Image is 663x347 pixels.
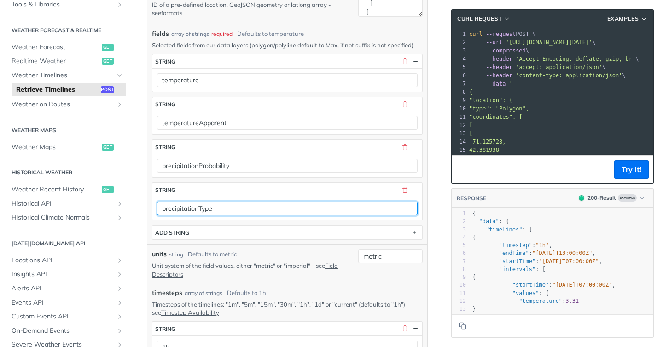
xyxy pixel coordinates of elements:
span: "startTime" [512,282,549,288]
div: 13 [452,305,466,313]
span: Weather Timelines [12,71,114,80]
div: required [211,30,233,38]
div: 16 [452,154,467,162]
span: "coordinates": [ [469,114,523,120]
a: Events APIShow subpages for Events API [7,296,126,310]
span: Realtime Weather [12,57,99,66]
span: Events API [12,298,114,307]
span: \ [469,72,626,79]
a: formats [161,9,182,17]
button: Hide [411,324,419,333]
button: string [152,97,422,111]
div: 14 [452,138,467,146]
span: Weather Maps [12,143,99,152]
button: Delete [401,143,409,151]
span: Retrieve Timelines [16,85,99,94]
span: Weather Recent History [12,185,99,194]
button: Show subpages for On-Demand Events [116,327,123,335]
span: Example [618,194,637,202]
span: { [469,89,472,95]
div: 10 [452,104,467,113]
span: : , [472,242,552,249]
div: 8 [452,88,467,96]
div: Defaults to temperature [237,29,304,39]
span: --header [486,72,512,79]
div: 10 [452,281,466,289]
span: Examples [607,15,639,23]
a: Historical Climate NormalsShow subpages for Historical Climate Normals [7,211,126,225]
button: Delete [401,57,409,65]
div: 7 [452,258,466,266]
button: Show subpages for Events API [116,299,123,307]
div: 13 [452,129,467,138]
a: Retrieve Timelinespost [12,83,126,97]
div: Defaults to 1h [227,289,266,298]
a: Weather Recent Historyget [7,183,126,197]
span: \ [469,56,639,62]
div: string [169,250,183,259]
span: : [ [472,226,532,233]
button: Hide [411,185,419,194]
div: 6 [452,249,466,257]
span: [ [469,122,472,128]
span: 200 [579,195,584,201]
span: -71.125728, [469,139,506,145]
div: string [155,144,175,150]
span: "intervals" [499,266,535,272]
button: Hide [411,100,419,108]
a: Weather Forecastget [7,40,126,54]
span: 42.381938 [469,147,499,153]
div: ADD string [155,229,189,236]
div: 5 [452,242,466,249]
button: Show subpages for Tools & Libraries [116,1,123,8]
span: "values" [512,290,539,296]
span: "data" [479,218,499,225]
h2: Weather Maps [7,126,126,134]
span: POST \ [469,31,536,37]
button: Show subpages for Historical Climate Normals [116,214,123,221]
a: Weather Mapsget [7,140,126,154]
div: array of strings [185,289,222,297]
div: 1 [452,30,467,38]
button: ADD string [152,226,422,239]
div: array of strings [171,30,209,38]
div: 9 [452,273,466,281]
div: 3 [452,46,467,55]
span: timesteps [152,288,182,298]
h2: Weather Forecast & realtime [7,26,126,35]
div: string [155,101,175,108]
div: 12 [452,297,466,305]
span: post [101,86,114,93]
span: --compressed [486,47,526,54]
p: Unit system of the field values, either "metric" or "imperial" - see [152,261,344,278]
button: Copy to clipboard [456,319,469,333]
span: --data [486,81,506,87]
span: { [472,274,476,280]
a: Weather TimelinesHide subpages for Weather Timelines [7,69,126,82]
button: string [152,54,422,68]
button: Copy to clipboard [456,162,469,176]
button: Hide subpages for Weather Timelines [116,72,123,79]
div: 6 [452,71,467,80]
div: string [155,186,175,193]
a: Locations APIShow subpages for Locations API [7,254,126,267]
div: 11 [452,289,466,297]
div: string [155,325,175,332]
span: "location": { [469,97,512,104]
span: On-Demand Events [12,326,114,335]
span: '[URL][DOMAIN_NAME][DATE]' [506,39,592,46]
span: 3.31 [565,298,579,304]
button: Show subpages for Historical API [116,200,123,208]
a: Timestep Availability [161,309,219,316]
span: : , [472,258,602,265]
div: 4 [452,234,466,242]
h2: Historical Weather [7,168,126,177]
span: "timestep" [499,242,532,249]
span: }, [472,313,479,320]
span: \ [469,64,605,70]
span: : { [472,218,509,225]
span: get [102,144,114,151]
label: units [152,249,167,259]
span: curl [469,31,483,37]
span: [ [469,130,472,137]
